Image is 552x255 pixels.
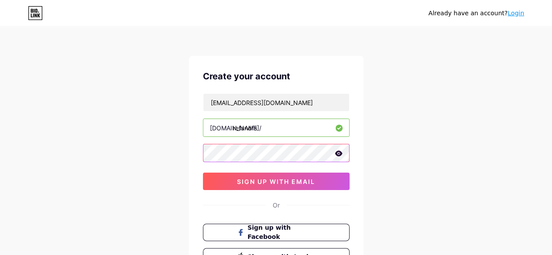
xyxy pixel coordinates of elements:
input: Email [203,94,349,111]
span: sign up with email [237,178,315,185]
div: Or [273,201,280,210]
div: Already have an account? [429,9,524,18]
span: Sign up with Facebook [247,223,315,241]
div: Create your account [203,70,350,83]
button: sign up with email [203,173,350,190]
input: username [203,119,349,136]
div: [DOMAIN_NAME]/ [210,123,261,133]
button: Sign up with Facebook [203,224,350,241]
a: Login [507,10,524,17]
